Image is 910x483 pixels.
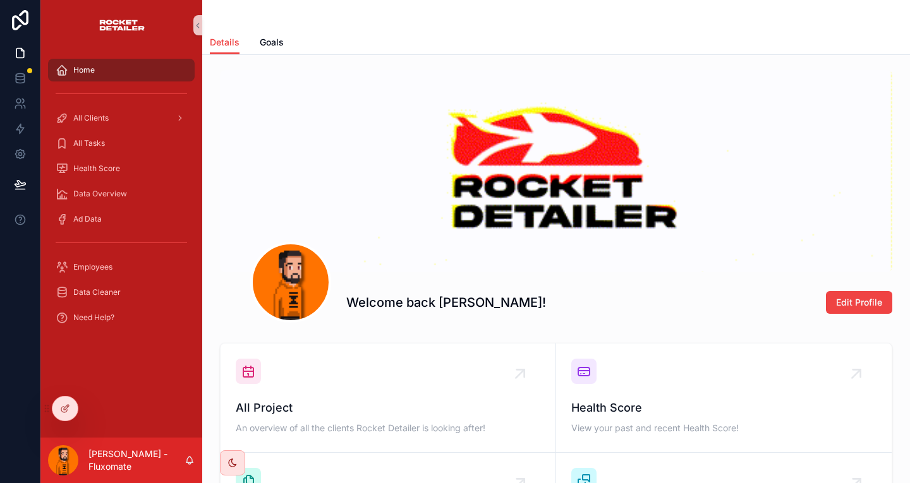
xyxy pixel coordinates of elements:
span: All Tasks [73,138,105,148]
a: Employees [48,256,195,278]
a: Goals [260,31,284,56]
a: All Tasks [48,132,195,155]
a: Data Overview [48,182,195,205]
button: Edit Profile [826,291,892,314]
span: Data Cleaner [73,287,121,297]
span: Data Overview [73,189,127,199]
span: Edit Profile [836,296,882,309]
span: View your past and recent Health Score! [571,422,877,434]
span: Health Score [571,399,877,417]
span: All Project [236,399,540,417]
a: Home [48,59,195,81]
a: All Clients [48,107,195,129]
span: Goals [260,36,284,49]
span: Employees [73,262,112,272]
span: An overview of all the clients Rocket Detailer is looking after! [236,422,540,434]
span: Details [210,36,240,49]
a: Data Cleaner [48,281,195,304]
div: scrollable content [40,51,202,343]
span: All Clients [73,113,109,123]
span: Home [73,65,95,75]
span: Health Score [73,164,120,174]
a: All ProjectAn overview of all the clients Rocket Detailer is looking after! [221,343,556,453]
p: [PERSON_NAME] - Fluxomate [88,448,185,473]
span: Ad Data [73,214,102,224]
a: Details [210,31,240,55]
img: App logo [98,15,145,35]
h1: Welcome back [PERSON_NAME]! [346,294,546,311]
a: Ad Data [48,208,195,230]
a: Health ScoreView your past and recent Health Score! [556,343,892,453]
a: Health Score [48,157,195,180]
